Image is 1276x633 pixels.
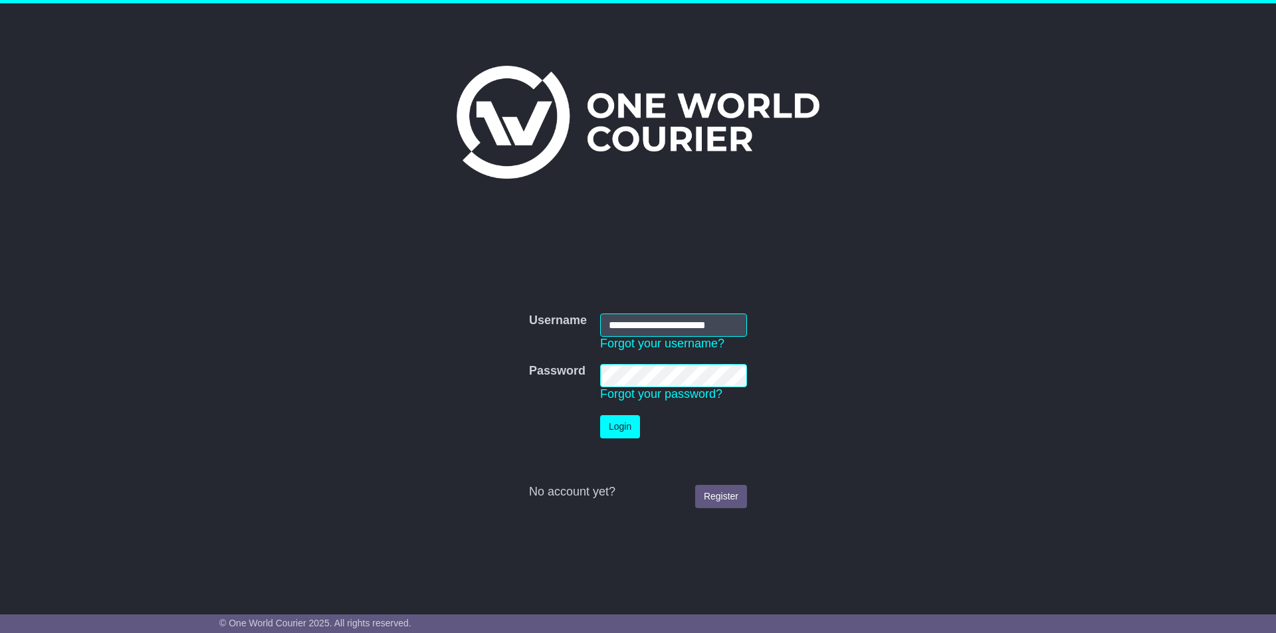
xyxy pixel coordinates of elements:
a: Forgot your username? [600,337,724,350]
label: Username [529,314,587,328]
a: Register [695,485,747,508]
span: © One World Courier 2025. All rights reserved. [219,618,411,628]
label: Password [529,364,585,379]
button: Login [600,415,640,438]
div: No account yet? [529,485,747,499]
a: Forgot your password? [600,387,722,401]
img: One World [457,66,819,179]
